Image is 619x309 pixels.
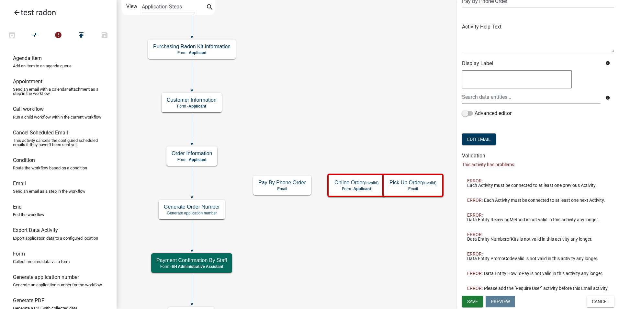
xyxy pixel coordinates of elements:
a: test radon [5,5,106,20]
button: Cancel [587,296,614,307]
span: ERROR: [467,286,483,291]
i: info [605,61,610,65]
p: Form - [334,187,378,191]
span: Please add the "Require User" activity before this Email activity. [484,286,609,291]
i: compare_arrows [31,31,39,40]
h6: Display Label [462,60,601,66]
h6: Cancel Scheduled Email [13,130,68,136]
h6: Generate application number [13,274,79,280]
h5: Customer Information [167,97,217,103]
span: Data Entity HowToPay is not valid in this activity any longer. [484,271,603,276]
h6: Generate PDF [13,297,44,303]
p: Generate application number [164,211,220,215]
span: Data Entity ReceivingMethod is not valid in this activity any longer. [467,217,599,222]
small: (invalid) [364,180,379,185]
p: Form - [153,51,231,55]
h5: Pick Up Order [389,179,436,186]
p: Collect required data via a form [13,259,70,264]
span: ERROR: [467,213,483,217]
h6: Agenda item [13,55,42,61]
p: Form - [156,264,227,269]
input: Search data entities... [462,90,601,104]
span: Each Activity must be connected to at least one next Activity. [484,198,605,202]
p: Route the workflow based on a condition [13,166,87,170]
i: open_in_browser [8,31,16,40]
p: This activity cancels the configured scheduled emails if they haven't been sent yet. [13,138,104,147]
button: Test Workflow [0,29,24,42]
button: Edit Email [462,133,496,145]
i: info [605,96,610,100]
button: 3 problems in this workflow [47,29,70,42]
small: (invalid) [422,180,436,185]
h5: Purchasing Radon Kit Information [153,43,231,50]
span: Data Entity NumberofKits is not valid in this activity any longer. [467,237,592,241]
i: search [206,3,214,12]
span: Applicant [189,51,207,55]
i: publish [77,31,85,40]
h6: Condition [13,157,35,163]
h6: Export Data Activity [13,227,58,233]
button: Auto Layout [23,29,47,42]
h6: Form [13,251,25,257]
h5: Payment Confirmation By Staff [156,257,227,263]
button: Preview [486,296,515,307]
button: Publish [70,29,93,42]
p: Form - [172,157,212,162]
p: Email [389,187,436,191]
p: Send an email with a calendar attachment as a step in the workflow [13,87,104,96]
h5: Order Information [172,150,212,156]
button: search [205,3,215,13]
p: Add an item to an agenda queue [13,64,72,68]
i: save [101,31,108,40]
span: ERROR: [467,198,483,202]
p: Send an email as a step in the workflow [13,189,85,193]
span: Applicant [354,187,371,191]
h5: Generate Order Number [164,204,220,210]
p: Form - [167,104,217,109]
p: This activity has problems: [462,161,614,168]
p: Email [258,187,306,191]
h6: Appointment [13,78,42,85]
span: Save [467,299,478,304]
p: End the workflow [13,212,44,217]
span: ERROR: [467,252,483,256]
span: Applicant [189,157,207,162]
span: Each Activity must be connected to at least one previous Activity. [467,183,597,188]
span: ERROR: [467,178,483,183]
p: Run a child workflow within the current workflow [13,115,101,119]
span: ERROR: [467,271,483,276]
h6: Validation [462,153,614,159]
h5: Pay By Phone Order [258,179,306,186]
label: Advanced editor [462,109,512,117]
span: Data Entity PromoCodeValid is not valid in this activity any longer. [467,256,598,261]
span: EH Administrative Assistant [172,264,223,269]
p: Generate an application number for the workflow [13,283,102,287]
h6: Email [13,180,26,187]
i: arrow_back [13,9,21,18]
button: Save [93,29,116,42]
h6: End [13,204,22,210]
button: Save [462,296,483,307]
p: Export application data to a configured location [13,236,98,240]
span: ERROR: [467,232,483,237]
div: Workflow actions [0,29,116,44]
i: error [54,31,62,40]
span: Applicant [188,104,206,109]
h6: Call workflow [13,106,44,112]
h5: Online Order [334,179,378,186]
